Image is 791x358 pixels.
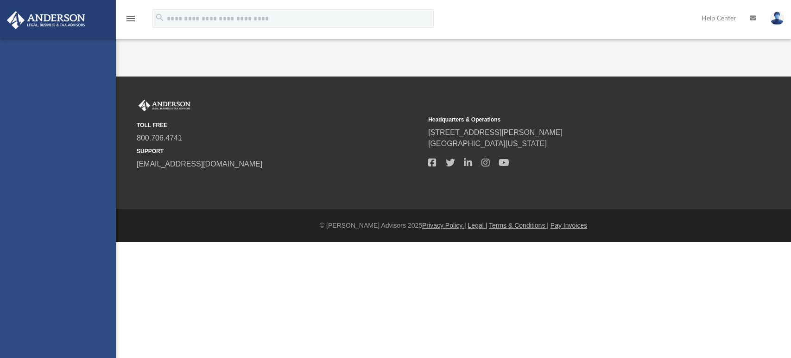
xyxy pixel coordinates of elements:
i: search [155,13,165,23]
a: [GEOGRAPHIC_DATA][US_STATE] [428,140,547,147]
a: 800.706.4741 [137,134,182,142]
i: menu [125,13,136,24]
a: menu [125,18,136,24]
small: TOLL FREE [137,121,422,129]
a: Legal | [468,222,487,229]
a: [STREET_ADDRESS][PERSON_NAME] [428,128,563,136]
img: Anderson Advisors Platinum Portal [137,100,192,112]
small: Headquarters & Operations [428,115,713,124]
img: Anderson Advisors Platinum Portal [4,11,88,29]
a: Pay Invoices [551,222,587,229]
a: [EMAIL_ADDRESS][DOMAIN_NAME] [137,160,262,168]
div: © [PERSON_NAME] Advisors 2025 [116,221,791,230]
a: Privacy Policy | [422,222,466,229]
small: SUPPORT [137,147,422,155]
a: Terms & Conditions | [489,222,549,229]
img: User Pic [770,12,784,25]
